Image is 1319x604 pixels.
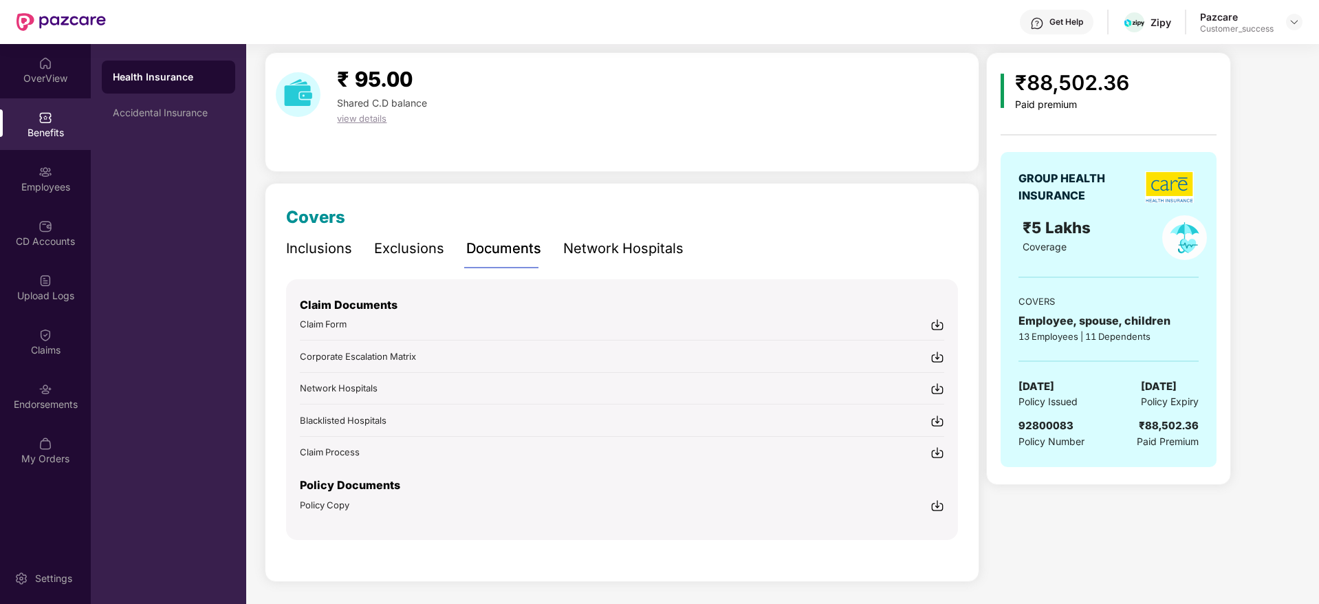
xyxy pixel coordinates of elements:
span: Policy Expiry [1141,394,1199,409]
img: svg+xml;base64,PHN2ZyBpZD0iRW1wbG95ZWVzIiB4bWxucz0iaHR0cDovL3d3dy53My5vcmcvMjAwMC9zdmciIHdpZHRoPS... [39,165,52,179]
span: [DATE] [1141,378,1177,395]
img: svg+xml;base64,PHN2ZyBpZD0iRG93bmxvYWQtMjR4MjQiIHhtbG5zPSJodHRwOi8vd3d3LnczLm9yZy8yMDAwL3N2ZyIgd2... [930,446,944,460]
span: Blacklisted Hospitals [300,415,386,426]
img: Zipy1c_black.png [1124,19,1144,27]
span: Claim Form [300,319,347,330]
img: svg+xml;base64,PHN2ZyBpZD0iVXBsb2FkX0xvZ3MiIGRhdGEtbmFtZT0iVXBsb2FkIExvZ3MiIHhtbG5zPSJodHRwOi8vd3... [39,274,52,288]
img: svg+xml;base64,PHN2ZyBpZD0iRG93bmxvYWQtMjR4MjQiIHhtbG5zPSJodHRwOi8vd3d3LnczLm9yZy8yMDAwL3N2ZyIgd2... [930,414,944,428]
span: Paid Premium [1137,434,1199,449]
div: ₹88,502.36 [1139,418,1199,434]
span: [DATE] [1018,378,1054,395]
div: Get Help [1049,17,1083,28]
span: ₹ 95.00 [337,67,413,91]
span: Shared C.D balance [337,97,427,109]
span: Coverage [1023,241,1067,252]
div: Settings [31,571,76,585]
img: svg+xml;base64,PHN2ZyBpZD0iRG93bmxvYWQtMjR4MjQiIHhtbG5zPSJodHRwOi8vd3d3LnczLm9yZy8yMDAwL3N2ZyIgd2... [930,350,944,364]
img: svg+xml;base64,PHN2ZyBpZD0iQmVuZWZpdHMiIHhtbG5zPSJodHRwOi8vd3d3LnczLm9yZy8yMDAwL3N2ZyIgd2lkdGg9Ij... [39,111,52,125]
img: download [276,72,320,117]
span: ₹5 Lakhs [1023,218,1095,237]
img: svg+xml;base64,PHN2ZyBpZD0iRW5kb3JzZW1lbnRzIiB4bWxucz0iaHR0cDovL3d3dy53My5vcmcvMjAwMC9zdmciIHdpZH... [39,382,52,396]
div: Health Insurance [113,70,224,84]
img: svg+xml;base64,PHN2ZyBpZD0iSGVscC0zMngzMiIgeG1sbnM9Imh0dHA6Ly93d3cudzMub3JnLzIwMDAvc3ZnIiB3aWR0aD... [1030,17,1044,30]
p: Policy Documents [300,477,944,494]
img: policyIcon [1162,215,1207,260]
div: 13 Employees | 11 Dependents [1018,330,1199,343]
div: Documents [466,238,541,259]
span: 92800083 [1018,419,1073,432]
span: Corporate Escalation Matrix [300,351,416,362]
div: ₹88,502.36 [1015,67,1129,99]
span: Claim Process [300,446,360,457]
span: Policy Copy [300,499,349,510]
img: svg+xml;base64,PHN2ZyBpZD0iRG93bmxvYWQtMjR4MjQiIHhtbG5zPSJodHRwOi8vd3d3LnczLm9yZy8yMDAwL3N2ZyIgd2... [930,499,944,513]
img: svg+xml;base64,PHN2ZyBpZD0iQ2xhaW0iIHhtbG5zPSJodHRwOi8vd3d3LnczLm9yZy8yMDAwL3N2ZyIgd2lkdGg9IjIwIi... [39,328,52,342]
img: svg+xml;base64,PHN2ZyBpZD0iTXlfT3JkZXJzIiBkYXRhLW5hbWU9Ik15IE9yZGVycyIgeG1sbnM9Imh0dHA6Ly93d3cudz... [39,437,52,451]
img: svg+xml;base64,PHN2ZyBpZD0iRG93bmxvYWQtMjR4MjQiIHhtbG5zPSJodHRwOi8vd3d3LnczLm9yZy8yMDAwL3N2ZyIgd2... [930,382,944,396]
span: Policy Number [1018,435,1084,447]
div: Employee, spouse, children [1018,312,1199,330]
div: Accidental Insurance [113,107,224,118]
p: Claim Documents [300,296,944,314]
img: svg+xml;base64,PHN2ZyBpZD0iRG93bmxvYWQtMjR4MjQiIHhtbG5zPSJodHRwOi8vd3d3LnczLm9yZy8yMDAwL3N2ZyIgd2... [930,318,944,332]
img: insurerLogo [1145,171,1194,203]
div: Zipy [1151,16,1171,29]
img: New Pazcare Logo [17,13,106,31]
img: svg+xml;base64,PHN2ZyBpZD0iSG9tZSIgeG1sbnM9Imh0dHA6Ly93d3cudzMub3JnLzIwMDAvc3ZnIiB3aWR0aD0iMjAiIG... [39,56,52,70]
span: Network Hospitals [300,382,378,393]
div: COVERS [1018,294,1199,308]
img: svg+xml;base64,PHN2ZyBpZD0iQ0RfQWNjb3VudHMiIGRhdGEtbmFtZT0iQ0QgQWNjb3VudHMiIHhtbG5zPSJodHRwOi8vd3... [39,219,52,233]
div: Customer_success [1200,23,1274,34]
div: Exclusions [374,238,444,259]
img: svg+xml;base64,PHN2ZyBpZD0iU2V0dGluZy0yMHgyMCIgeG1sbnM9Imh0dHA6Ly93d3cudzMub3JnLzIwMDAvc3ZnIiB3aW... [14,572,28,585]
div: Network Hospitals [563,238,684,259]
div: Pazcare [1200,10,1274,23]
div: Paid premium [1015,99,1129,111]
span: view details [337,113,386,124]
span: Policy Issued [1018,394,1078,409]
img: icon [1001,74,1004,108]
img: svg+xml;base64,PHN2ZyBpZD0iRHJvcGRvd24tMzJ4MzIiIHhtbG5zPSJodHRwOi8vd3d3LnczLm9yZy8yMDAwL3N2ZyIgd2... [1289,17,1300,28]
div: GROUP HEALTH INSURANCE [1018,170,1139,204]
div: Inclusions [286,238,352,259]
span: Covers [286,207,345,227]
